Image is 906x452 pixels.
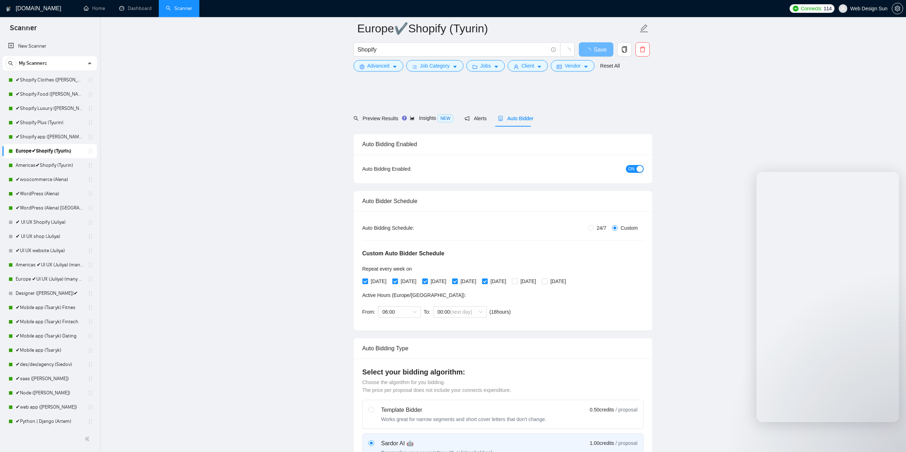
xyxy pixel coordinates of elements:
span: search [5,61,16,66]
span: holder [88,319,93,325]
span: holder [88,177,93,182]
span: holder [88,106,93,111]
span: Repeat every week on [362,266,412,272]
span: loading [585,48,594,53]
span: area-chart [410,116,415,121]
span: robot [498,116,503,121]
a: Europe✔Shopify (Tyurin) [16,144,83,158]
span: Advanced [367,62,389,70]
span: holder [88,305,93,310]
button: copy [617,42,632,57]
span: NEW [438,115,453,122]
span: [DATE] [488,277,509,285]
a: ✔saas ([PERSON_NAME]) [16,372,83,386]
span: holder [88,276,93,282]
span: edit [639,24,649,33]
h5: Custom Auto Bidder Schedule [362,249,445,258]
span: holder [88,291,93,296]
button: userClientcaret-down [508,60,548,71]
button: Save [579,42,613,57]
a: ✔web app ([PERSON_NAME]) [16,400,83,414]
a: Americas ✔UI UX (Juliya) (many posts) [16,258,83,272]
span: Job Category [420,62,450,70]
a: Europe ✔UI UX (Juliya) (many posts) [16,272,83,286]
span: holder [88,333,93,339]
span: (next day) [450,309,472,315]
span: holder [88,205,93,211]
span: Choose the algorithm for you bidding. The price per proposal does not include your connects expen... [362,379,511,393]
span: holder [88,134,93,140]
span: info-circle [551,47,556,52]
li: New Scanner [2,39,97,53]
span: Custom [618,224,640,232]
span: holder [88,404,93,410]
a: ✔Mobile app (Tsaryk) Fitnes [16,301,83,315]
iframe: Intercom live chat [756,172,899,422]
a: ✔WordPress (Alena) [GEOGRAPHIC_DATA] [16,201,83,215]
span: [DATE] [398,277,419,285]
span: caret-down [452,64,457,69]
span: caret-down [583,64,588,69]
a: ✔Mobile app (Tsaryk) [16,343,83,357]
a: ✔Node ([PERSON_NAME]) [16,386,83,400]
a: ✔woocommerce (Alena) [16,172,83,187]
span: From: [362,309,376,315]
div: Sardor AI 🤖 [381,439,492,448]
span: holder [88,163,93,168]
span: / proposal [616,440,637,447]
button: folderJobscaret-down [466,60,505,71]
a: Designer ([PERSON_NAME])✔ [16,286,83,301]
div: Works great for narrow segments and short cover letters that don't change. [381,416,546,423]
iframe: Intercom live chat [882,428,899,445]
span: Active Hours ( Europe/[GEOGRAPHIC_DATA] ): [362,292,466,298]
img: upwork-logo.png [793,6,798,11]
span: [DATE] [518,277,539,285]
input: Search Freelance Jobs... [358,45,548,54]
a: ✔Python | Django (Artem) [16,414,83,429]
button: setting [892,3,903,14]
a: ✔Shopify Luxury ([PERSON_NAME]) [16,101,83,116]
span: folder [472,64,477,69]
span: caret-down [494,64,499,69]
span: Vendor [565,62,580,70]
a: Reset All [600,62,620,70]
span: 06:00 [382,307,417,317]
a: ✔Shopify Food ([PERSON_NAME]) [16,87,83,101]
span: 24/7 [594,224,609,232]
img: logo [6,3,11,15]
div: Auto Bidding Schedule: [362,224,456,232]
span: holder [88,248,93,254]
div: Auto Bidding Enabled [362,134,644,154]
a: ✔ UI UX shop (Juliya) [16,229,83,244]
span: Connects: [801,5,822,12]
span: holder [88,362,93,367]
span: notification [465,116,470,121]
span: holder [88,148,93,154]
span: holder [88,219,93,225]
span: holder [88,419,93,424]
span: ON [628,165,635,173]
a: homeHome [84,5,105,11]
span: holder [88,347,93,353]
a: ✔Shopify Clothes ([PERSON_NAME]) [16,73,83,87]
span: setting [360,64,365,69]
a: New Scanner [8,39,91,53]
div: Template Bidder [381,406,546,414]
div: Tooltip anchor [401,115,408,121]
span: holder [88,77,93,83]
button: delete [635,42,650,57]
span: user [514,64,519,69]
a: ✔Shopify app ([PERSON_NAME]) [16,130,83,144]
span: Client [522,62,534,70]
a: searchScanner [166,5,192,11]
div: Auto Bidder Schedule [362,191,644,211]
span: caret-down [537,64,542,69]
span: holder [88,120,93,126]
span: [DATE] [458,277,479,285]
span: 00:00 [438,307,482,317]
span: Auto Bidder [498,116,533,121]
span: holder [88,390,93,396]
span: [DATE] [368,277,389,285]
span: copy [618,46,631,53]
span: / proposal [616,406,637,413]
